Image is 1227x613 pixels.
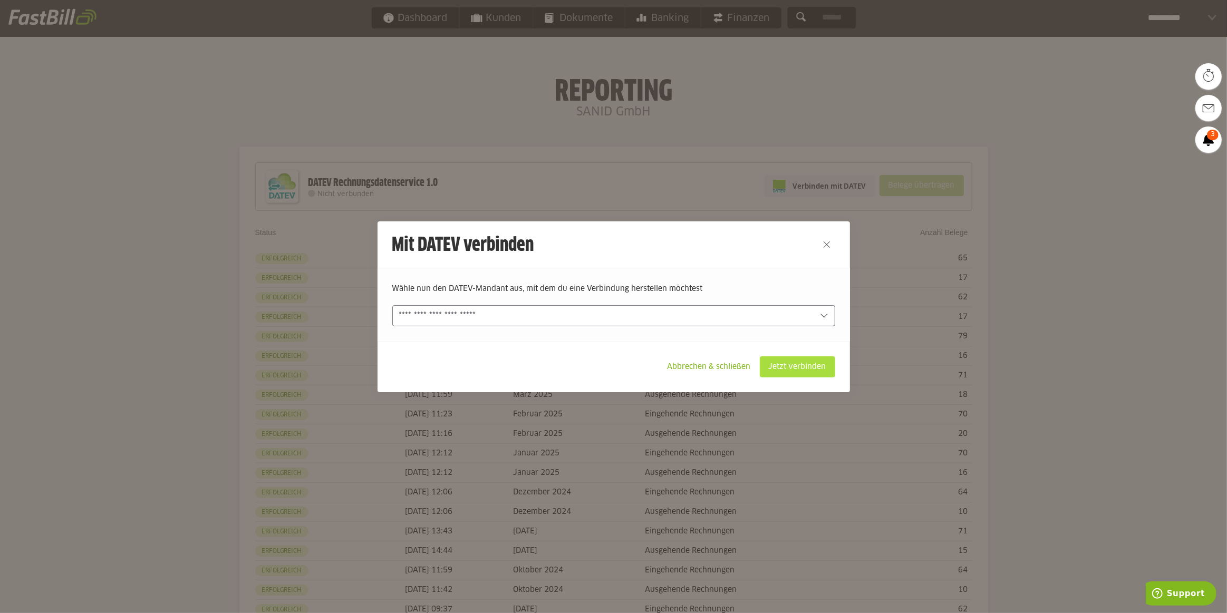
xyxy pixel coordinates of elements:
p: Wähle nun den DATEV-Mandant aus, mit dem du eine Verbindung herstellen möchtest [392,283,835,295]
a: 3 [1195,127,1222,153]
iframe: Öffnet ein Widget, in dem Sie weitere Informationen finden [1146,581,1216,608]
span: 3 [1207,130,1219,140]
sl-button: Abbrechen & schließen [659,356,760,377]
sl-button: Jetzt verbinden [760,356,835,377]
